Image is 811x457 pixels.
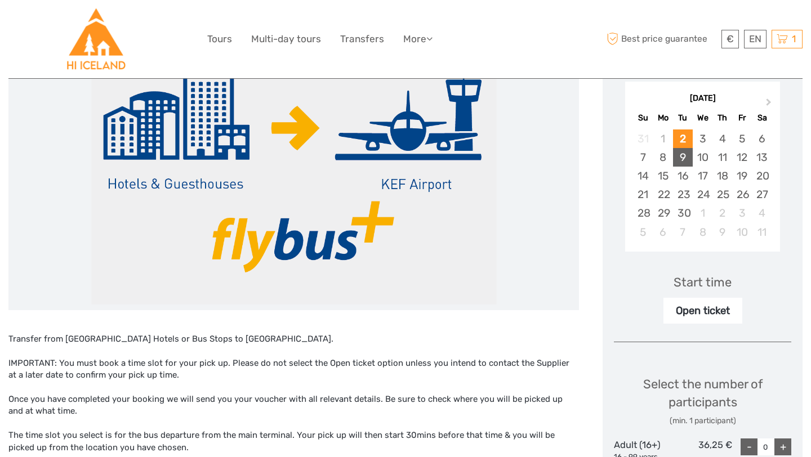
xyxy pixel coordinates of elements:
[712,204,732,222] div: Choose Thursday, October 2nd, 2025
[732,167,752,185] div: Choose Friday, September 19th, 2025
[712,110,732,126] div: Th
[752,167,772,185] div: Choose Saturday, September 20th, 2025
[653,148,673,167] div: Choose Monday, September 8th, 2025
[625,93,780,105] div: [DATE]
[673,167,693,185] div: Choose Tuesday, September 16th, 2025
[65,8,127,70] img: Hostelling International
[633,167,653,185] div: Choose Sunday, September 14th, 2025
[752,148,772,167] div: Choose Saturday, September 13th, 2025
[732,223,752,241] div: Choose Friday, October 10th, 2025
[633,129,653,148] div: Not available Sunday, August 31st, 2025
[693,223,712,241] div: Choose Wednesday, October 8th, 2025
[653,110,673,126] div: Mo
[673,185,693,204] div: Choose Tuesday, September 23rd, 2025
[673,148,693,167] div: Choose Tuesday, September 9th, 2025
[340,31,384,47] a: Transfers
[16,20,127,29] p: We're away right now. Please check back later!
[8,393,579,418] div: Once you have completed your booking we will send you your voucher with all relevant details. Be ...
[712,129,732,148] div: Choose Thursday, September 4th, 2025
[712,167,732,185] div: Choose Thursday, September 18th, 2025
[732,204,752,222] div: Choose Friday, October 3rd, 2025
[8,429,579,454] div: The time slot you select is for the bus departure from the main terminal. Your pick up will then ...
[91,34,497,304] img: 712a0e43dd27461abbb2e424cb7ebcd4_main_slider.png
[604,30,719,48] span: Best price guarantee
[693,148,712,167] div: Choose Wednesday, September 10th, 2025
[712,223,732,241] div: Choose Thursday, October 9th, 2025
[790,33,797,44] span: 1
[653,204,673,222] div: Choose Monday, September 29th, 2025
[693,167,712,185] div: Choose Wednesday, September 17th, 2025
[207,31,232,47] a: Tours
[633,110,653,126] div: Su
[732,129,752,148] div: Choose Friday, September 5th, 2025
[752,223,772,241] div: Choose Saturday, October 11th, 2025
[8,334,233,344] span: Transfer from [GEOGRAPHIC_DATA] Hotels or Bus Stops
[673,129,693,148] div: Choose Tuesday, September 2nd, 2025
[633,204,653,222] div: Choose Sunday, September 28th, 2025
[673,204,693,222] div: Choose Tuesday, September 30th, 2025
[693,110,712,126] div: We
[653,129,673,148] div: Not available Monday, September 1st, 2025
[403,31,433,47] a: More
[653,185,673,204] div: Choose Monday, September 22nd, 2025
[633,185,653,204] div: Choose Sunday, September 21st, 2025
[744,30,767,48] div: EN
[752,204,772,222] div: Choose Saturday, October 4th, 2025
[712,148,732,167] div: Choose Thursday, September 11th, 2025
[614,415,791,427] div: (min. 1 participant)
[130,17,143,31] button: Open LiveChat chat widget
[8,357,579,382] div: IMPORTANT: You must book a time slot for your pick up. Please do not select the Open ticket optio...
[741,438,757,455] div: -
[251,31,321,47] a: Multi-day tours
[732,110,752,126] div: Fr
[614,375,791,427] div: Select the number of participants
[693,204,712,222] div: Choose Wednesday, October 1st, 2025
[629,129,776,241] div: month 2025-09
[752,185,772,204] div: Choose Saturday, September 27th, 2025
[712,185,732,204] div: Choose Thursday, September 25th, 2025
[752,110,772,126] div: Sa
[761,96,779,114] button: Next Month
[732,185,752,204] div: Choose Friday, September 26th, 2025
[235,334,333,344] span: to [GEOGRAPHIC_DATA].
[653,223,673,241] div: Choose Monday, October 6th, 2025
[693,129,712,148] div: Choose Wednesday, September 3rd, 2025
[693,185,712,204] div: Choose Wednesday, September 24th, 2025
[673,110,693,126] div: Tu
[653,167,673,185] div: Choose Monday, September 15th, 2025
[774,438,791,455] div: +
[673,223,693,241] div: Choose Tuesday, October 7th, 2025
[663,298,742,324] div: Open ticket
[752,129,772,148] div: Choose Saturday, September 6th, 2025
[732,148,752,167] div: Choose Friday, September 12th, 2025
[633,148,653,167] div: Choose Sunday, September 7th, 2025
[633,223,653,241] div: Choose Sunday, October 5th, 2025
[674,274,732,291] div: Start time
[727,33,734,44] span: €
